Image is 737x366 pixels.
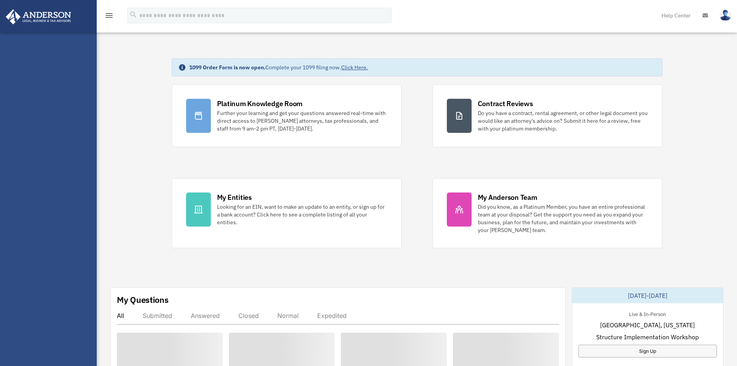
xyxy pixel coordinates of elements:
i: search [129,10,138,19]
a: My Anderson Team Did you know, as a Platinum Member, you have an entire professional team at your... [433,178,662,248]
div: Closed [238,312,259,320]
a: menu [104,14,114,20]
div: Further your learning and get your questions answered real-time with direct access to [PERSON_NAM... [217,109,387,132]
a: Click Here. [341,64,368,71]
div: Platinum Knowledge Room [217,99,303,108]
div: Submitted [143,312,172,320]
div: [DATE]-[DATE] [572,288,723,303]
div: Live & In-Person [623,309,672,318]
span: Structure Implementation Workshop [596,332,699,342]
i: menu [104,11,114,20]
a: Sign Up [578,345,717,357]
div: All [117,312,124,320]
img: User Pic [720,10,731,21]
span: [GEOGRAPHIC_DATA], [US_STATE] [600,320,695,330]
div: Normal [277,312,299,320]
div: My Anderson Team [478,192,537,202]
div: Did you know, as a Platinum Member, you have an entire professional team at your disposal? Get th... [478,203,648,234]
div: Complete your 1099 filing now. [189,64,368,71]
div: Expedited [317,312,347,320]
div: Do you have a contract, rental agreement, or other legal document you would like an attorney's ad... [478,109,648,132]
a: My Entities Looking for an EIN, want to make an update to an entity, or sign up for a bank accoun... [172,178,402,248]
div: My Entities [217,192,252,202]
div: Contract Reviews [478,99,533,108]
div: My Questions [117,294,169,306]
img: Anderson Advisors Platinum Portal [3,9,74,24]
strong: 1099 Order Form is now open. [189,64,265,71]
a: Platinum Knowledge Room Further your learning and get your questions answered real-time with dire... [172,84,402,147]
div: Looking for an EIN, want to make an update to an entity, or sign up for a bank account? Click her... [217,203,387,226]
a: Contract Reviews Do you have a contract, rental agreement, or other legal document you would like... [433,84,662,147]
div: Answered [191,312,220,320]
